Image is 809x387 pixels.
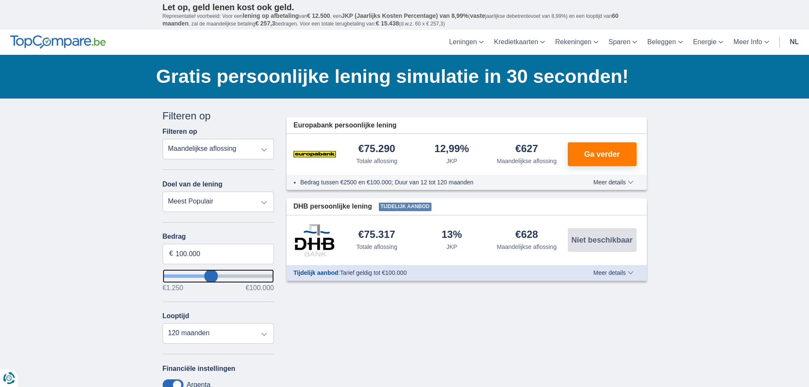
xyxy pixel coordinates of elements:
[169,249,173,259] span: €
[446,243,457,251] div: JKP
[300,178,562,186] li: Bedrag tussen €2500 en €100.000; Duur van 12 tot 120 maanden
[376,20,399,27] span: € 15.438
[497,157,557,165] div: Maandelijkse aflossing
[489,30,550,55] a: Kredietkaarten
[293,144,336,165] img: product.pl.alt Europabank
[163,274,274,278] input: wantToBorrow
[442,229,462,241] div: 13%
[642,30,688,55] a: Beleggen
[688,30,728,55] a: Energie
[444,30,489,55] a: Leningen
[163,285,183,291] span: €1.250
[356,157,397,165] div: Totale aflossing
[497,243,557,251] div: Maandelijkse aflossing
[242,12,299,19] span: lening op afbetaling
[287,268,569,277] div: :
[785,30,804,55] a: nl
[255,20,275,27] span: € 257,3
[593,270,633,276] span: Meer details
[245,285,274,291] span: €100.000
[568,228,637,252] button: Niet beschikbaar
[470,12,485,19] span: vaste
[358,144,395,155] div: €75.290
[163,12,647,28] p: Representatief voorbeeld: Voor een van , een ( jaarlijkse debetrentevoet van 8,99%) en een loopti...
[446,157,457,165] div: JKP
[293,269,338,276] span: Tijdelijk aanbod
[728,30,774,55] a: Meer Info
[603,30,643,55] a: Sparen
[516,144,538,155] div: €627
[163,12,619,27] span: 60 maanden
[163,128,197,136] label: Filteren op
[293,202,372,212] span: DHB persoonlijke lening
[163,2,647,12] p: Let op, geld lenen kost ook geld.
[584,150,620,158] span: Ga verder
[307,12,330,19] span: € 12.500
[356,243,397,251] div: Totale aflossing
[163,109,274,123] div: Filteren op
[516,229,538,241] div: €628
[434,144,469,155] div: 12,99%
[156,63,647,90] h1: Gratis persoonlijke lening simulatie in 30 seconden!
[379,203,431,211] span: Tijdelijk aanbod
[550,30,603,55] a: Rekeningen
[163,233,274,240] label: Bedrag
[571,236,632,244] span: Niet beschikbaar
[358,229,395,241] div: €75.317
[587,269,640,276] button: Meer details
[341,12,468,19] span: JKP (Jaarlijks Kosten Percentage) van 8,99%
[10,35,106,49] img: TopCompare
[340,269,406,276] span: Tarief geldig tot €100.000
[293,121,397,130] span: Europabank persoonlijke lening
[293,224,336,256] img: product.pl.alt DHB Bank
[568,142,637,166] button: Ga verder
[587,179,640,186] button: Meer details
[163,365,236,373] label: Financiële instellingen
[163,181,223,188] label: Doel van de lening
[163,312,189,320] label: Looptijd
[593,179,633,185] span: Meer details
